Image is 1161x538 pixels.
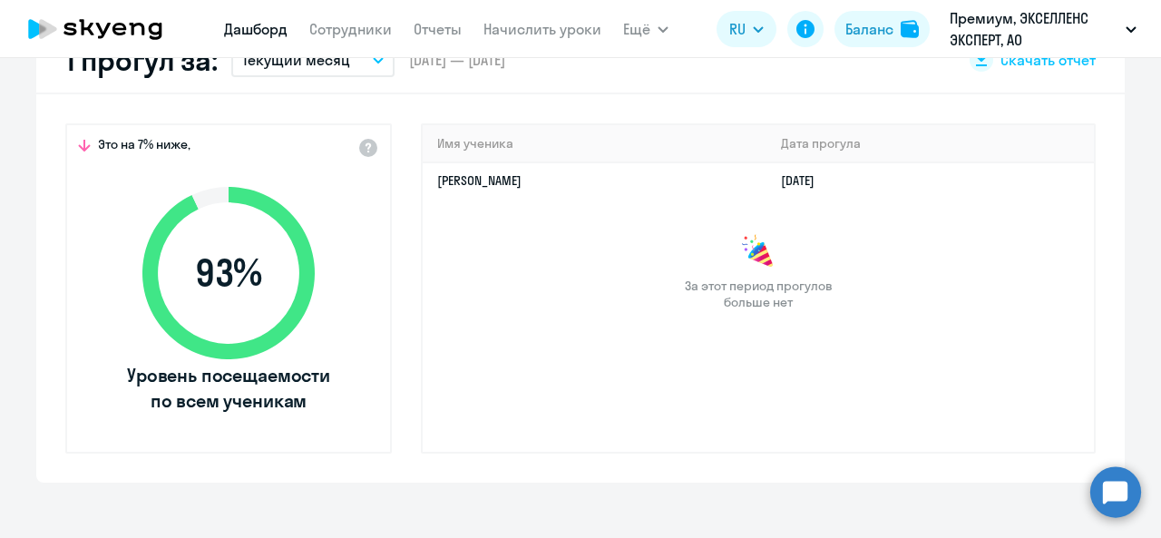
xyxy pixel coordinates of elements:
[845,18,893,40] div: Баланс
[483,20,601,38] a: Начислить уроки
[834,11,930,47] button: Балансbalance
[950,7,1118,51] p: Премиум, ЭКСЕЛЛЕНС ЭКСПЕРТ, АО
[242,49,350,71] p: Текущий месяц
[729,18,746,40] span: RU
[941,7,1146,51] button: Премиум, ЭКСЕЛЛЕНС ЭКСПЕРТ, АО
[65,42,217,78] h2: 1 прогул за:
[124,251,333,295] span: 93 %
[901,20,919,38] img: balance
[437,172,522,189] a: [PERSON_NAME]
[414,20,462,38] a: Отчеты
[623,18,650,40] span: Ещё
[682,278,834,310] span: За этот период прогулов больше нет
[423,125,766,162] th: Имя ученика
[623,11,668,47] button: Ещё
[224,20,288,38] a: Дашборд
[717,11,776,47] button: RU
[781,172,829,189] a: [DATE]
[98,136,190,158] span: Это на 7% ниже,
[309,20,392,38] a: Сотрудники
[409,50,505,70] span: [DATE] — [DATE]
[766,125,1094,162] th: Дата прогула
[740,234,776,270] img: congrats
[1000,50,1096,70] span: Скачать отчет
[231,43,395,77] button: Текущий месяц
[124,363,333,414] span: Уровень посещаемости по всем ученикам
